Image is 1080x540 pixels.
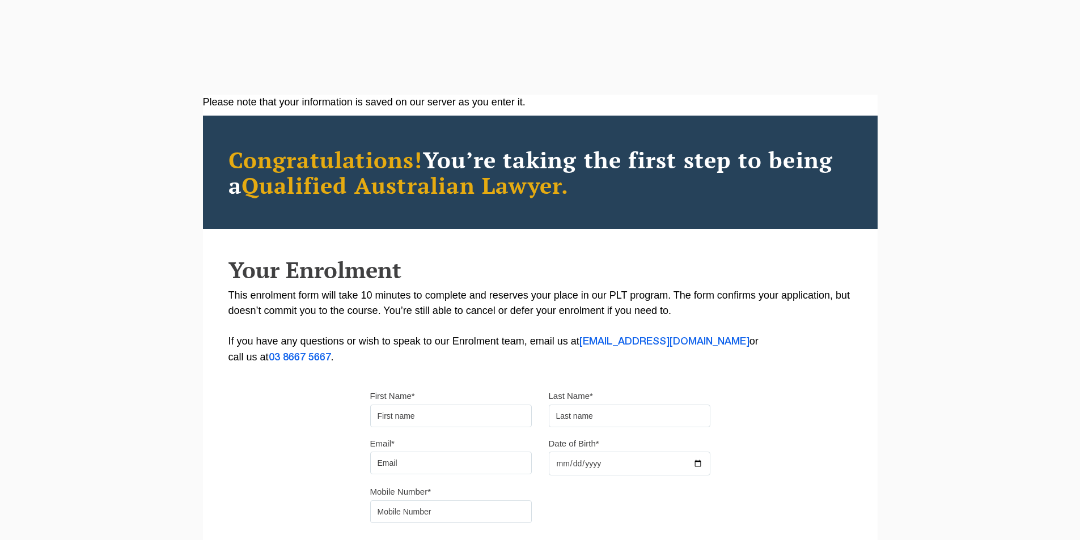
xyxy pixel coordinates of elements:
input: First name [370,405,532,427]
h2: You’re taking the first step to being a [228,147,852,198]
label: Last Name* [549,390,593,402]
a: 03 8667 5667 [269,353,331,362]
label: Date of Birth* [549,438,599,449]
a: [EMAIL_ADDRESS][DOMAIN_NAME] [579,337,749,346]
span: Congratulations! [228,144,423,175]
div: Please note that your information is saved on our server as you enter it. [203,95,878,110]
input: Mobile Number [370,500,532,523]
span: Qualified Australian Lawyer. [242,170,569,200]
label: Mobile Number* [370,486,431,498]
label: First Name* [370,390,415,402]
h2: Your Enrolment [228,257,852,282]
input: Last name [549,405,710,427]
input: Email [370,452,532,474]
label: Email* [370,438,395,449]
p: This enrolment form will take 10 minutes to complete and reserves your place in our PLT program. ... [228,288,852,365]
